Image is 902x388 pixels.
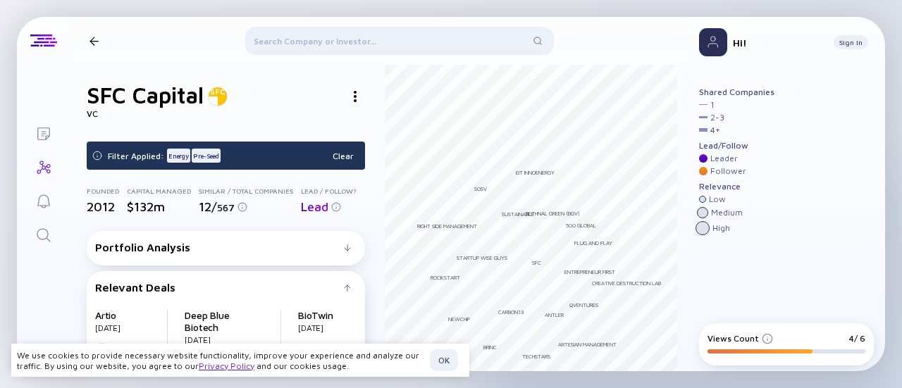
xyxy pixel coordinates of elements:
span: 567 [217,201,235,213]
div: Shared Companies [699,87,774,97]
div: Hi! [733,37,822,49]
div: Techstars [522,353,550,360]
div: Right Side Management [417,223,477,230]
div: Rockstart [431,274,460,281]
div: 2012 [87,199,127,214]
div: Carbon13 [498,308,524,315]
a: BioTwin [298,309,333,321]
div: Capital Managed [127,187,199,195]
div: High [712,223,730,233]
div: Relevant Deals [95,281,344,294]
div: VC [87,108,365,119]
div: Views Count [708,333,773,344]
div: Relevance [699,182,774,192]
img: Info for Similar / Total Companies [237,202,247,212]
div: Startup Wise Guys [457,254,507,261]
div: Energy [167,149,190,163]
div: QVentures [569,301,598,308]
div: Lead/Follow [699,141,774,151]
button: OK [430,349,458,371]
div: $132m [127,199,199,214]
div: Sustainable [502,211,534,218]
div: Portfolio Analysis [95,241,344,254]
div: Founded [87,187,127,195]
img: Info for Lead / Follow? [331,202,341,212]
div: Newchip [448,315,470,323]
h1: SFC Capital [87,82,204,108]
div: Low [709,194,726,204]
div: Bethnal Green (BGV) [526,210,580,217]
div: Entrepreneur First [564,268,615,275]
a: Artio [95,309,116,321]
div: Antler [545,311,564,318]
div: Medium [711,208,743,218]
a: Privacy Policy [199,361,254,371]
div: SFC [532,259,541,266]
img: Investor Actions [354,91,357,102]
div: SOSV [474,185,487,192]
div: We use cookies to provide necessary website functionality, improve your experience and analyze ou... [17,350,424,371]
div: EIT InnoEnergy [516,169,555,176]
div: Clear [327,148,359,164]
div: 1 [710,100,715,110]
img: Filter State [92,151,102,161]
div: Creative Destruction Lab [592,280,661,287]
a: Reminders [17,183,70,217]
span: 12 / [199,199,235,214]
div: Leader [710,154,738,163]
div: 4 + [710,125,720,135]
a: Lists [17,115,70,149]
img: Profile Picture [699,28,727,56]
div: Lead / Follow? [301,187,364,195]
div: 500 Global [566,222,596,229]
a: Investor Map [17,149,70,183]
a: Deep Blue Biotech [185,309,229,333]
div: Pre-Seed [192,149,220,163]
div: Plug and Play [574,239,612,246]
button: Sign In [834,35,868,49]
div: Filter Applied: [108,146,327,165]
div: 4/ 6 [848,333,865,344]
div: Follower [710,166,746,176]
div: Artesian Management [558,341,617,348]
div: Brinc [483,344,497,351]
span: Lead [301,199,328,214]
a: Search [17,217,70,251]
div: Similar / Total Companies [199,187,301,195]
div: 2 - 3 [710,113,724,123]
